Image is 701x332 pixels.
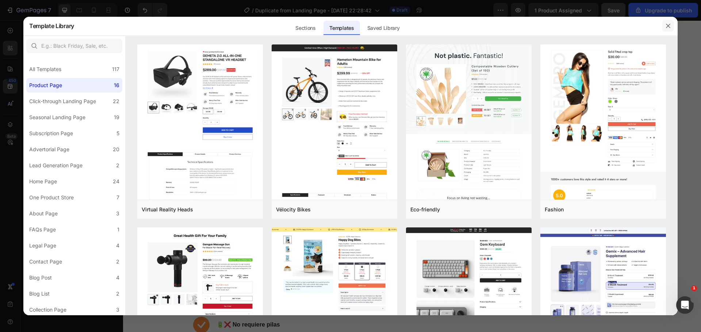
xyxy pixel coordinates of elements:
span: Custom code [295,126,508,134]
div: 3 [116,209,119,218]
div: Eco-friendly [410,205,440,214]
div: Click-through Landing Page [29,97,96,106]
div: 16 [114,81,119,90]
div: All Templates [29,65,61,74]
div: About Page [29,209,58,218]
span: 1 [691,285,697,291]
div: Templates [323,21,360,35]
div: Blog Post [29,273,52,282]
p: 🔋❌ No requiere pilas [93,300,237,309]
iframe: Intercom live chat [676,296,694,314]
div: Vélocity Bikes [276,205,311,214]
div: 1 [117,225,119,234]
div: Drop element here [310,97,348,103]
div: 117 [112,65,119,74]
div: 22 [113,97,119,106]
div: $85.000,00 [350,32,403,47]
span: AZUL [301,74,314,79]
div: Contact Page [29,257,62,266]
div: 2 [116,289,119,298]
div: One Product Store [29,193,74,202]
div: $72.000,00 [295,32,347,47]
p: 2,500+ Verified Reviews! [332,16,384,23]
span: AMARILLO [332,74,357,79]
div: 20 [113,145,119,154]
span: Publish the page to see the content. [295,136,508,143]
div: Saved Library [361,21,406,35]
div: Collection Page [29,305,66,314]
span: 4 [119,278,123,287]
h1: Triqui Electronico [70,250,284,274]
img: gempages_573117114106250465-94be3940-3038-4b1f-adf3-6ae6806364bf.png [311,161,353,203]
div: Lead Generation Page [29,161,83,170]
div: 19 [114,113,119,122]
img: gempages_573117114106250465-dc7d70a1-6296-4dd5-8052-5a3664c12ae0.png [450,153,492,195]
div: Seasonal Landing Page [29,113,85,122]
div: 24 [113,177,119,186]
div: Subscription Page [29,129,73,138]
div: Advertorial Page [29,145,69,154]
div: 2 [116,161,119,170]
p: Juega de maneras distintas 🎮👨‍👩‍👧‍👦 [93,277,237,289]
div: FAQs Page [29,225,56,234]
div: 2 [116,257,119,266]
div: Fashion [545,205,564,214]
div: 4 [116,241,119,250]
div: Virtual Reality Heads [142,205,193,214]
p: ENVIO GRATIS - PAGAS AL RECIBIR [371,90,453,96]
input: E.g.: Black Friday, Sale, etc. [26,39,122,53]
img: gempages_573117114106250465-f4e1533c-088d-4be7-93df-05a81c327db1.png [376,161,418,203]
div: 7 [116,193,119,202]
div: 4 [116,273,119,282]
div: 5 [116,129,119,138]
div: Sections [290,21,321,35]
div: Legal Page [29,241,56,250]
h2: Template Library [29,16,74,35]
div: Home Page [29,177,57,186]
div: Blog List [29,289,50,298]
div: 3 [116,305,119,314]
div: Product Page [29,81,62,90]
legend: COLOR: AZUL [295,55,335,64]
